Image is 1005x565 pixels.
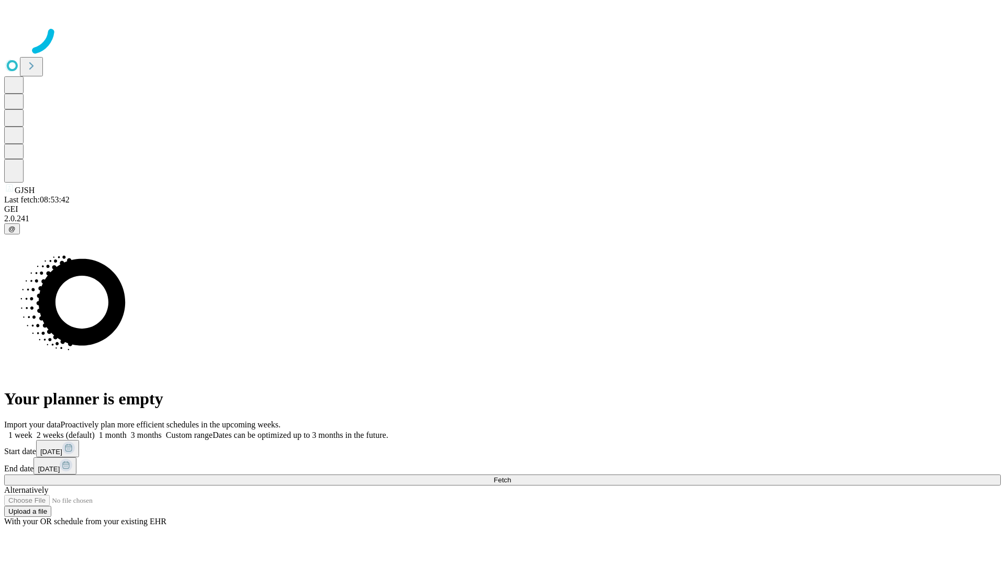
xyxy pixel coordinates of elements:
[213,431,388,439] span: Dates can be optimized up to 3 months in the future.
[37,431,95,439] span: 2 weeks (default)
[4,205,1001,214] div: GEI
[99,431,127,439] span: 1 month
[15,186,35,195] span: GJSH
[4,389,1001,409] h1: Your planner is empty
[4,440,1001,457] div: Start date
[4,517,166,526] span: With your OR schedule from your existing EHR
[4,506,51,517] button: Upload a file
[4,485,48,494] span: Alternatively
[61,420,281,429] span: Proactively plan more efficient schedules in the upcoming weeks.
[40,448,62,456] span: [DATE]
[38,465,60,473] span: [DATE]
[36,440,79,457] button: [DATE]
[166,431,213,439] span: Custom range
[494,476,511,484] span: Fetch
[33,457,76,474] button: [DATE]
[4,223,20,234] button: @
[4,420,61,429] span: Import your data
[4,474,1001,485] button: Fetch
[4,457,1001,474] div: End date
[4,195,70,204] span: Last fetch: 08:53:42
[4,214,1001,223] div: 2.0.241
[8,225,16,233] span: @
[8,431,32,439] span: 1 week
[131,431,162,439] span: 3 months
